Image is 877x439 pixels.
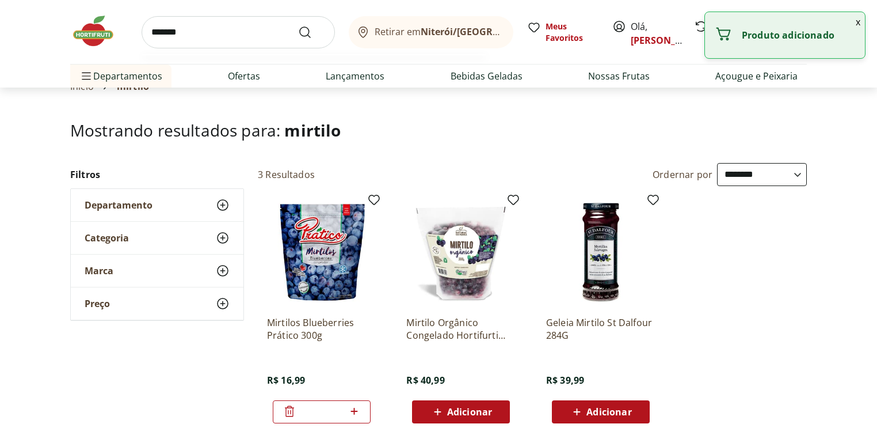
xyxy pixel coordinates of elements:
[326,69,384,83] a: Lançamentos
[228,69,260,83] a: Ofertas
[71,222,243,254] button: Categoria
[631,20,682,47] span: Olá,
[142,16,335,48] input: search
[451,69,523,83] a: Bebidas Geladas
[546,316,655,342] a: Geleia Mirtilo St Dalfour 284G
[406,198,516,307] img: Mirtilo Orgânico Congelado Hortifurti Natural da Terra 300g
[284,119,341,141] span: mirtilo
[375,27,502,37] span: Retirar em
[85,199,152,211] span: Departamento
[406,374,444,387] span: R$ 40,99
[715,69,798,83] a: Açougue e Peixaria
[851,12,865,32] button: Fechar notificação
[267,198,376,307] img: Mirtilos Blueberries Prático 300g
[527,21,598,44] a: Meus Favoritos
[70,163,244,186] h2: Filtros
[85,298,110,309] span: Preço
[421,25,552,38] b: Niterói/[GEOGRAPHIC_DATA]
[71,287,243,320] button: Preço
[85,265,113,277] span: Marca
[552,400,650,423] button: Adicionar
[258,168,315,181] h2: 3 Resultados
[267,374,305,387] span: R$ 16,99
[546,198,655,307] img: Geleia Mirtilo St Dalfour 284G
[631,34,706,47] a: [PERSON_NAME]
[412,400,510,423] button: Adicionar
[85,232,129,244] span: Categoria
[298,25,326,39] button: Submit Search
[586,407,631,417] span: Adicionar
[71,255,243,287] button: Marca
[447,407,492,417] span: Adicionar
[117,81,149,92] span: mirtilo
[349,16,513,48] button: Retirar emNiterói/[GEOGRAPHIC_DATA]
[70,81,94,92] a: Início
[742,29,856,41] p: Produto adicionado
[546,21,598,44] span: Meus Favoritos
[79,62,162,90] span: Departamentos
[70,14,128,48] img: Hortifruti
[70,121,807,139] h1: Mostrando resultados para:
[588,69,650,83] a: Nossas Frutas
[546,374,584,387] span: R$ 39,99
[267,316,376,342] a: Mirtilos Blueberries Prático 300g
[406,316,516,342] a: Mirtilo Orgânico Congelado Hortifurti Natural da Terra 300g
[79,62,93,90] button: Menu
[653,168,712,181] label: Ordernar por
[71,189,243,221] button: Departamento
